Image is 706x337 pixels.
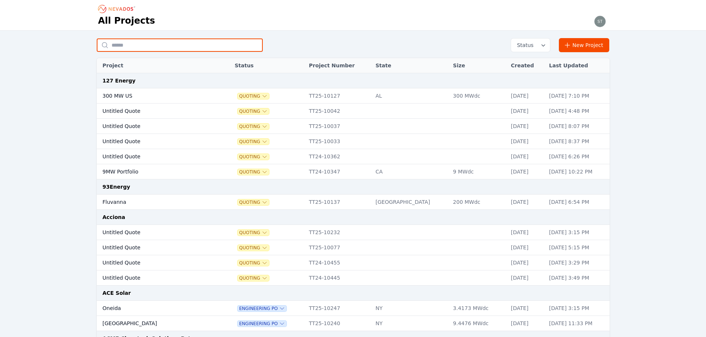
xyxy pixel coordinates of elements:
[546,270,610,286] td: [DATE] 3:49 PM
[305,225,372,240] td: TT25-10232
[97,58,213,73] th: Project
[97,195,610,210] tr: FluvannaQuotingTT25-10137[GEOGRAPHIC_DATA]200 MWdc[DATE][DATE] 6:54 PM
[97,134,610,149] tr: Untitled QuoteQuotingTT25-10033[DATE][DATE] 8:37 PM
[546,149,610,164] td: [DATE] 6:26 PM
[546,225,610,240] td: [DATE] 3:15 PM
[305,240,372,255] td: TT25-10077
[305,134,372,149] td: TT25-10033
[238,124,269,129] button: Quoting
[97,255,213,270] td: Untitled Quote
[507,255,546,270] td: [DATE]
[546,164,610,179] td: [DATE] 10:22 PM
[507,225,546,240] td: [DATE]
[238,93,269,99] span: Quoting
[511,38,550,52] button: Status
[238,321,286,327] button: Engineering PO
[507,240,546,255] td: [DATE]
[305,316,372,331] td: TT25-10240
[372,58,449,73] th: State
[546,134,610,149] td: [DATE] 8:37 PM
[507,119,546,134] td: [DATE]
[238,260,269,266] button: Quoting
[238,108,269,114] button: Quoting
[97,316,610,331] tr: [GEOGRAPHIC_DATA]Engineering POTT25-10240NY9.4476 MWdc[DATE][DATE] 11:33 PM
[305,58,372,73] th: Project Number
[231,58,305,73] th: Status
[594,16,606,27] img: steve.mustaro@nevados.solar
[514,41,534,49] span: Status
[97,270,610,286] tr: Untitled QuoteQuotingTT24-10445[DATE][DATE] 3:49 PM
[507,316,546,331] td: [DATE]
[305,149,372,164] td: TT24-10362
[238,275,269,281] button: Quoting
[97,164,213,179] td: 9MW Portfolio
[546,88,610,104] td: [DATE] 7:10 PM
[372,316,449,331] td: NY
[559,38,610,52] a: New Project
[305,195,372,210] td: TT25-10137
[238,169,269,175] button: Quoting
[238,199,269,205] button: Quoting
[97,134,213,149] td: Untitled Quote
[449,164,507,179] td: 9 MWdc
[449,301,507,316] td: 3.4173 MWdc
[97,179,610,195] td: 93Energy
[546,316,610,331] td: [DATE] 11:33 PM
[97,240,610,255] tr: Untitled QuoteQuotingTT25-10077[DATE][DATE] 5:15 PM
[546,240,610,255] td: [DATE] 5:15 PM
[372,195,449,210] td: [GEOGRAPHIC_DATA]
[97,119,610,134] tr: Untitled QuoteQuotingTT25-10037[DATE][DATE] 8:07 PM
[97,286,610,301] td: ACE Solar
[238,230,269,236] button: Quoting
[507,164,546,179] td: [DATE]
[238,139,269,145] button: Quoting
[238,154,269,160] button: Quoting
[449,195,507,210] td: 200 MWdc
[305,270,372,286] td: TT24-10445
[305,255,372,270] td: TT24-10455
[507,88,546,104] td: [DATE]
[97,104,610,119] tr: Untitled QuoteQuotingTT25-10042[DATE][DATE] 4:48 PM
[97,149,610,164] tr: Untitled QuoteQuotingTT24-10362[DATE][DATE] 6:26 PM
[97,225,610,240] tr: Untitled QuoteQuotingTT25-10232[DATE][DATE] 3:15 PM
[546,119,610,134] td: [DATE] 8:07 PM
[546,195,610,210] td: [DATE] 6:54 PM
[97,73,610,88] td: 127 Energy
[98,3,137,15] nav: Breadcrumb
[372,88,449,104] td: AL
[449,58,507,73] th: Size
[449,316,507,331] td: 9.4476 MWdc
[97,301,610,316] tr: OneidaEngineering POTT25-10247NY3.4173 MWdc[DATE][DATE] 3:15 PM
[97,210,610,225] td: Acciona
[238,245,269,251] button: Quoting
[305,164,372,179] td: TT24-10347
[507,104,546,119] td: [DATE]
[546,301,610,316] td: [DATE] 3:15 PM
[507,149,546,164] td: [DATE]
[507,270,546,286] td: [DATE]
[546,255,610,270] td: [DATE] 3:29 PM
[546,104,610,119] td: [DATE] 4:48 PM
[372,164,449,179] td: CA
[97,88,610,104] tr: 300 MW USQuotingTT25-10127AL300 MWdc[DATE][DATE] 7:10 PM
[98,15,155,27] h1: All Projects
[97,104,213,119] td: Untitled Quote
[97,88,213,104] td: 300 MW US
[97,240,213,255] td: Untitled Quote
[97,255,610,270] tr: Untitled QuoteQuotingTT24-10455[DATE][DATE] 3:29 PM
[97,225,213,240] td: Untitled Quote
[372,301,449,316] td: NY
[305,301,372,316] td: TT25-10247
[97,316,213,331] td: [GEOGRAPHIC_DATA]
[238,306,286,311] button: Engineering PO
